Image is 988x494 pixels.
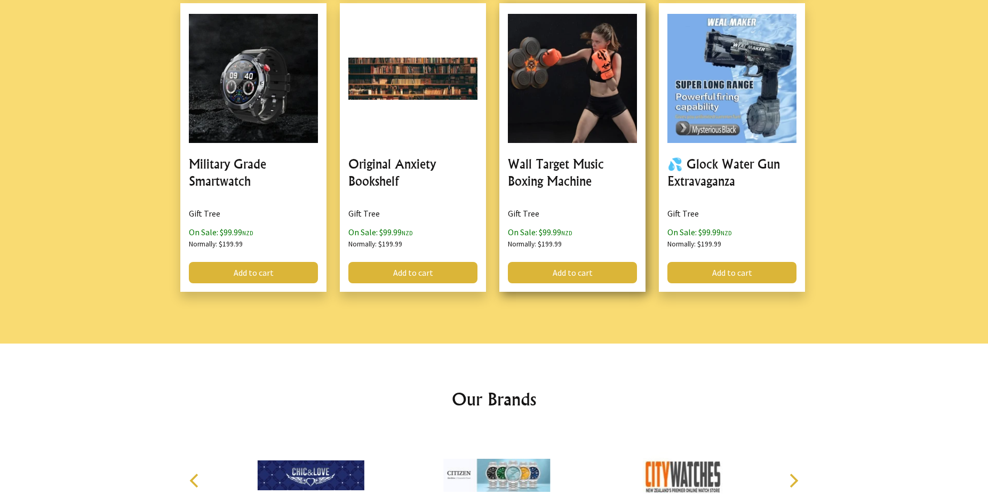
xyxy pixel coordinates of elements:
h2: Our Brands [178,386,810,412]
button: Previous [184,469,207,492]
button: Next [781,469,804,492]
a: Add to cart [667,262,796,283]
a: Add to cart [348,262,477,283]
a: Add to cart [189,262,318,283]
a: Add to cart [508,262,637,283]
